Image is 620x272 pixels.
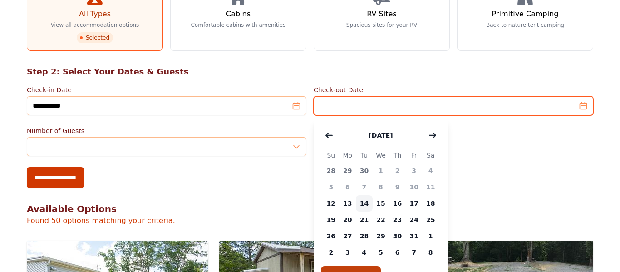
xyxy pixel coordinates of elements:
span: Tu [356,150,373,161]
span: 12 [323,195,340,212]
span: 13 [340,195,356,212]
span: 16 [389,195,406,212]
span: 11 [422,179,439,195]
span: We [373,150,389,161]
span: 25 [422,212,439,228]
p: Back to nature tent camping [486,21,564,29]
label: Check-in Date [27,85,306,94]
label: Check-out Date [314,85,593,94]
span: 6 [340,179,356,195]
span: 10 [406,179,423,195]
span: 21 [356,212,373,228]
span: 6 [389,244,406,261]
span: 27 [340,228,356,244]
span: Th [389,150,406,161]
span: 17 [406,195,423,212]
span: 8 [373,179,389,195]
span: 5 [323,179,340,195]
span: 30 [356,163,373,179]
span: 19 [323,212,340,228]
span: Fr [406,150,423,161]
h3: Cabins [226,9,251,20]
span: 30 [389,228,406,244]
h3: All Types [79,9,111,20]
h2: Step 2: Select Your Dates & Guests [27,65,593,78]
p: Found 50 options matching your criteria. [27,215,593,226]
p: View all accommodation options [51,21,139,29]
p: Spacious sites for your RV [346,21,417,29]
span: 4 [422,163,439,179]
span: 15 [373,195,389,212]
span: Mo [340,150,356,161]
span: 14 [356,195,373,212]
span: 20 [340,212,356,228]
span: 29 [373,228,389,244]
span: 7 [406,244,423,261]
h3: Primitive Camping [492,9,559,20]
span: 5 [373,244,389,261]
span: 22 [373,212,389,228]
span: 8 [422,244,439,261]
span: 29 [340,163,356,179]
button: [DATE] [359,126,402,144]
span: Selected [77,32,113,43]
span: 28 [356,228,373,244]
span: 18 [422,195,439,212]
h2: Available Options [27,203,593,215]
span: 4 [356,244,373,261]
span: Sa [422,150,439,161]
span: 26 [323,228,340,244]
span: 2 [389,163,406,179]
span: 28 [323,163,340,179]
label: Number of Guests [27,126,306,135]
span: 24 [406,212,423,228]
span: 1 [373,163,389,179]
span: 7 [356,179,373,195]
span: 2 [323,244,340,261]
span: 3 [340,244,356,261]
span: 23 [389,212,406,228]
span: 9 [389,179,406,195]
span: 31 [406,228,423,244]
h3: RV Sites [367,9,396,20]
span: 3 [406,163,423,179]
span: 1 [422,228,439,244]
p: Comfortable cabins with amenities [191,21,285,29]
span: Su [323,150,340,161]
